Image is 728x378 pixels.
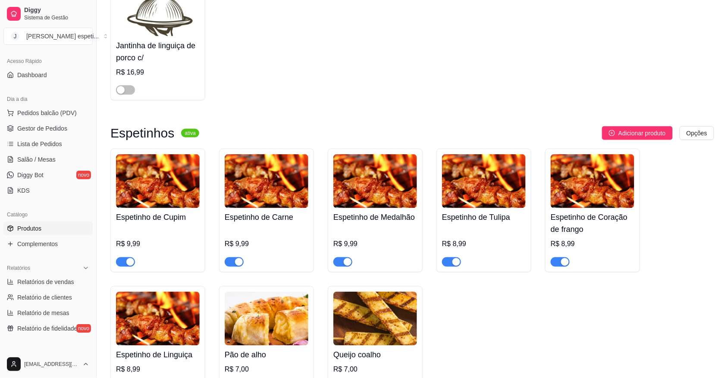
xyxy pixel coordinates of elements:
img: product-image [333,154,417,208]
a: Dashboard [3,68,93,82]
span: Pedidos balcão (PDV) [17,109,77,117]
span: Relatório de clientes [17,293,72,302]
a: KDS [3,184,93,197]
span: KDS [17,186,30,195]
div: R$ 16,99 [116,67,200,78]
div: Gerenciar [3,346,93,359]
div: R$ 7,00 [333,365,417,375]
sup: ativa [181,129,199,137]
span: Dashboard [17,71,47,79]
span: J [11,32,19,41]
span: Relatório de fidelidade [17,324,77,333]
div: R$ 9,99 [116,239,200,250]
img: product-image [225,154,308,208]
button: Pedidos balcão (PDV) [3,106,93,120]
span: plus-circle [609,130,615,136]
a: Relatório de clientes [3,291,93,304]
img: product-image [551,154,634,208]
span: Adicionar produto [618,128,666,138]
a: Diggy Botnovo [3,168,93,182]
div: Catálogo [3,208,93,222]
div: R$ 8,99 [442,239,526,250]
h4: Espetinho de Coração de frango [551,212,634,236]
div: R$ 9,99 [333,239,417,250]
div: R$ 8,99 [116,365,200,375]
span: Produtos [17,224,41,233]
img: product-image [116,154,200,208]
a: DiggySistema de Gestão [3,3,93,24]
a: Relatório de fidelidadenovo [3,322,93,335]
a: Produtos [3,222,93,235]
img: product-image [116,292,200,346]
span: Diggy Bot [17,171,44,179]
button: Opções [680,126,714,140]
h4: Espetinho de Medalhão [333,212,417,224]
h4: Espetinho de Tulipa [442,212,526,224]
div: R$ 9,99 [225,239,308,250]
button: Adicionar produto [602,126,673,140]
img: product-image [442,154,526,208]
h4: Queijo coalho [333,349,417,361]
img: product-image [333,292,417,346]
button: [EMAIL_ADDRESS][DOMAIN_NAME] [3,354,93,375]
div: [PERSON_NAME] espeti ... [26,32,99,41]
h4: Espetinho de Carne [225,212,308,224]
h4: Espetinho de Linguiça [116,349,200,361]
button: Select a team [3,28,93,45]
img: product-image [225,292,308,346]
span: Relatórios de vendas [17,278,74,286]
span: Lista de Pedidos [17,140,62,148]
span: Gestor de Pedidos [17,124,67,133]
div: R$ 7,00 [225,365,308,375]
div: Acesso Rápido [3,54,93,68]
span: Diggy [24,6,89,14]
a: Salão / Mesas [3,153,93,166]
a: Gestor de Pedidos [3,122,93,135]
h3: Espetinhos [110,128,174,138]
a: Complementos [3,237,93,251]
span: Complementos [17,240,58,248]
span: Relatório de mesas [17,309,69,317]
h4: Espetinho de Cupim [116,212,200,224]
div: Dia a dia [3,92,93,106]
h4: Pão de alho [225,349,308,361]
div: R$ 8,99 [551,239,634,250]
a: Relatórios de vendas [3,275,93,289]
span: Relatórios [7,265,30,272]
a: Relatório de mesas [3,306,93,320]
span: Sistema de Gestão [24,14,89,21]
span: Salão / Mesas [17,155,56,164]
a: Lista de Pedidos [3,137,93,151]
h4: Jantinha de linguiça de porco c/ [116,40,200,64]
span: [EMAIL_ADDRESS][DOMAIN_NAME] [24,361,79,368]
span: Opções [687,128,707,138]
